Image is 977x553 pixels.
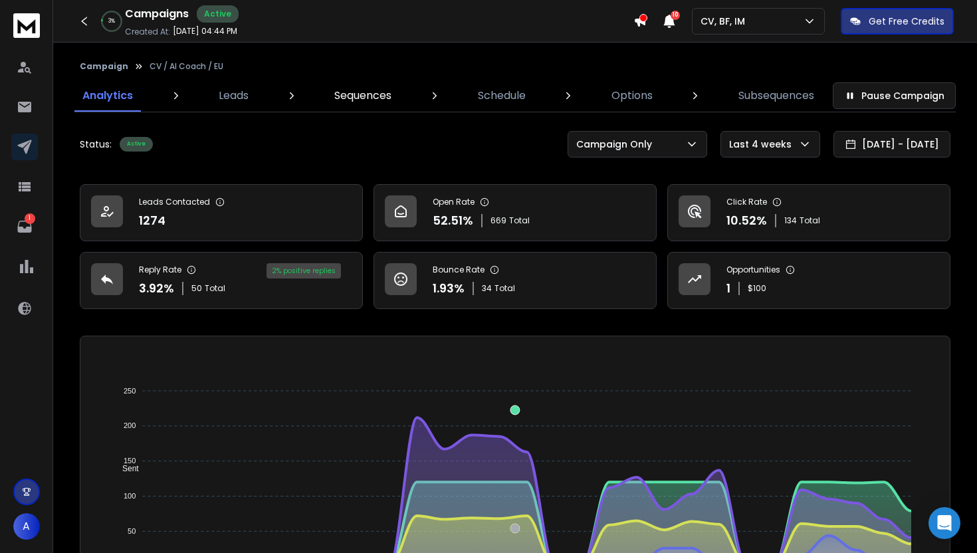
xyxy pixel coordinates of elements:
p: Analytics [82,88,133,104]
div: Open Intercom Messenger [928,507,960,539]
a: Options [603,80,661,112]
a: Bounce Rate1.93%34Total [374,252,657,309]
button: [DATE] - [DATE] [833,131,950,158]
span: Total [800,215,820,226]
p: 1 [726,279,730,298]
p: 1.93 % [433,279,465,298]
button: A [13,513,40,540]
div: 2 % positive replies [267,263,341,278]
tspan: 250 [124,387,136,395]
tspan: 200 [124,422,136,430]
button: Pause Campaign [833,82,956,109]
span: Total [494,283,515,294]
p: [DATE] 04:44 PM [173,26,237,37]
p: Schedule [478,88,526,104]
p: 3 % [108,17,115,25]
span: Sent [112,464,139,473]
p: Leads Contacted [139,197,210,207]
a: Open Rate52.51%669Total [374,184,657,241]
button: Get Free Credits [841,8,954,35]
p: CV / AI Coach / EU [150,61,223,72]
span: 34 [482,283,492,294]
p: Bounce Rate [433,265,485,275]
span: 669 [490,215,506,226]
p: Sequences [334,88,391,104]
a: Analytics [74,80,141,112]
h1: Campaigns [125,6,189,22]
p: Status: [80,138,112,151]
img: logo [13,13,40,38]
a: Click Rate10.52%134Total [667,184,950,241]
p: Reply Rate [139,265,181,275]
tspan: 50 [128,527,136,535]
span: 50 [191,283,202,294]
tspan: 150 [124,457,136,465]
p: Get Free Credits [869,15,944,28]
p: Created At: [125,27,170,37]
p: Opportunities [726,265,780,275]
p: Campaign Only [576,138,657,151]
p: CV, BF, IM [701,15,750,28]
a: Leads Contacted1274 [80,184,363,241]
button: Campaign [80,61,128,72]
span: Total [509,215,530,226]
p: $ 100 [748,283,766,294]
span: Total [205,283,225,294]
p: Subsequences [738,88,814,104]
p: 3.92 % [139,279,174,298]
p: Click Rate [726,197,767,207]
div: Active [197,5,239,23]
a: Sequences [326,80,399,112]
a: 1 [11,213,38,240]
a: Opportunities1$100 [667,252,950,309]
a: Reply Rate3.92%50Total2% positive replies [80,252,363,309]
p: Leads [219,88,249,104]
p: 1 [25,213,35,224]
p: 1274 [139,211,165,230]
p: 52.51 % [433,211,473,230]
tspan: 100 [124,492,136,500]
span: 134 [784,215,797,226]
p: Options [611,88,653,104]
p: Open Rate [433,197,475,207]
a: Subsequences [730,80,822,112]
p: Last 4 weeks [729,138,797,151]
span: 10 [671,11,680,20]
a: Leads [211,80,257,112]
a: Schedule [470,80,534,112]
p: 10.52 % [726,211,767,230]
div: Active [120,137,153,152]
